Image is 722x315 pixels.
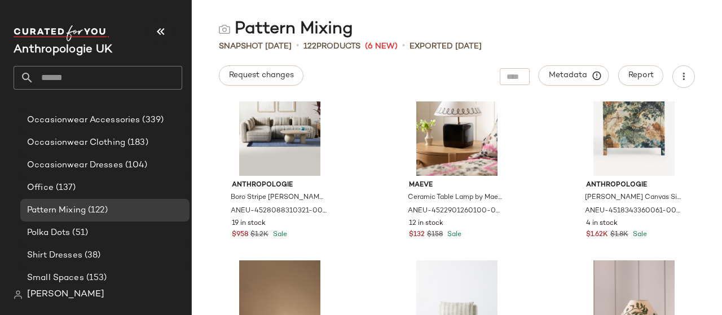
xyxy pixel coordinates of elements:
span: 4 in stock [586,219,618,229]
span: [PERSON_NAME] [27,288,104,301]
span: Sale [445,231,461,238]
span: Metadata [548,70,600,81]
span: Snapshot [DATE] [219,41,292,52]
span: Request changes [228,71,294,80]
img: svg%3e [14,290,23,299]
span: [PERSON_NAME] Canvas Single Bathroom Vanity by Anthropologie [585,193,681,203]
button: Request changes [219,65,303,86]
span: $1.62K [586,230,608,240]
span: $132 [409,230,425,240]
span: Anthropologie [586,180,682,190]
span: (153) [84,272,107,285]
span: (339) [140,114,164,127]
button: Report [618,65,663,86]
span: ANEU-4522901260100-000-018 [408,206,504,216]
span: (137) [54,181,76,194]
span: 12 in stock [409,219,443,229]
span: (122) [86,204,108,217]
span: Maeve [409,180,505,190]
span: (51) [70,227,88,239]
span: (6 New) [365,41,398,52]
div: Products [303,41,360,52]
span: Sale [631,231,647,238]
span: 19 in stock [232,219,266,229]
span: Polka Dots [27,227,70,239]
span: ANEU-4528088310321-000-097 [231,206,327,216]
span: Occasionwear Dresses [27,159,123,172]
span: Pattern Mixing [27,204,86,217]
span: Report [628,71,654,80]
p: Exported [DATE] [410,41,482,52]
span: (183) [125,136,148,149]
span: Current Company Name [14,44,112,56]
span: • [402,39,405,53]
span: Occasionwear Accessories [27,114,140,127]
span: $1.2K [250,230,268,240]
div: Pattern Mixing [219,18,353,41]
span: (104) [123,159,148,172]
span: $158 [427,230,443,240]
img: svg%3e [219,24,230,35]
span: • [296,39,299,53]
span: $1.8K [610,230,628,240]
span: Ceramic Table Lamp by Maeve in Black at Anthropologie [408,193,504,203]
span: Office [27,181,54,194]
span: $958 [232,230,248,240]
span: Occasionwear Clothing [27,136,125,149]
span: Shirt Dresses [27,249,82,262]
span: Small Spaces [27,272,84,285]
span: 122 [303,42,316,51]
span: Sale [271,231,287,238]
span: Anthropologie [232,180,328,190]
img: cfy_white_logo.C9jOOHJF.svg [14,25,109,41]
button: Metadata [539,65,609,86]
span: Boro Stripe [PERSON_NAME] Modular Armless Sofa by Anthropologie in Blue, Cotton [231,193,327,203]
span: ANEU-4518343360061-000-049 [585,206,681,216]
span: (38) [82,249,101,262]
